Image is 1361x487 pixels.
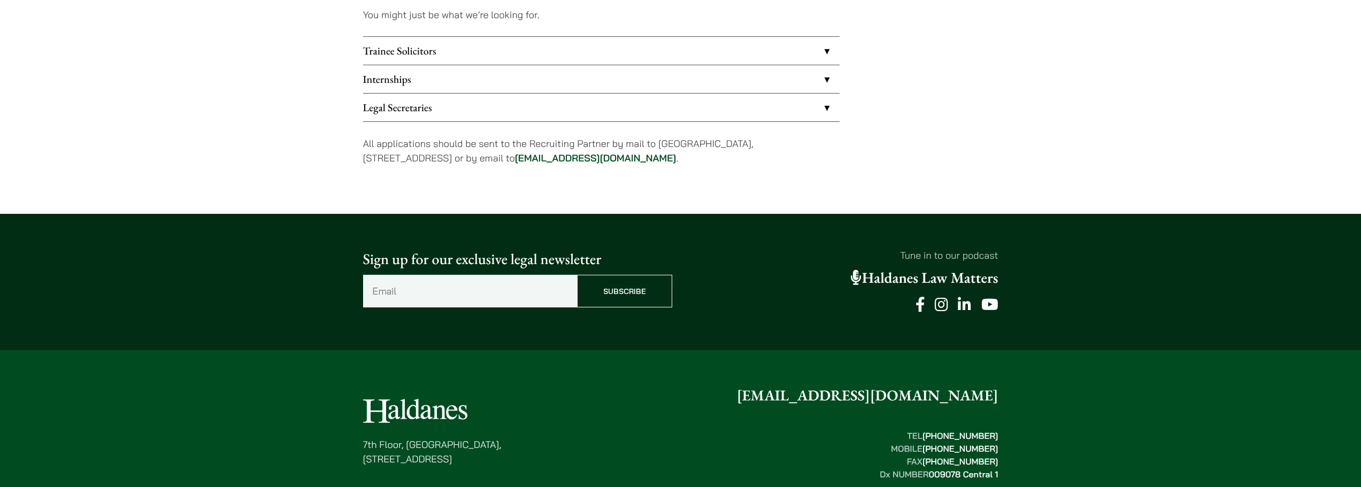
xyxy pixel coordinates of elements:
[922,430,998,441] mark: [PHONE_NUMBER]
[363,248,672,270] p: Sign up for our exclusive legal newsletter
[922,456,998,467] mark: [PHONE_NUMBER]
[880,430,998,480] strong: TEL MOBILE FAX Dx NUMBER
[851,268,998,288] a: Haldanes Law Matters
[928,469,998,480] mark: 009078 Central 1
[363,136,840,165] p: All applications should be sent to the Recruiting Partner by mail to [GEOGRAPHIC_DATA], [STREET_A...
[515,152,676,164] a: [EMAIL_ADDRESS][DOMAIN_NAME]
[363,65,840,93] a: Internships
[737,386,998,405] a: [EMAIL_ADDRESS][DOMAIN_NAME]
[363,7,840,22] p: You might just be what we’re looking for.
[363,399,467,423] img: Logo of Haldanes
[689,248,998,262] p: Tune in to our podcast
[363,275,577,307] input: Email
[363,94,840,121] a: Legal Secretaries
[363,37,840,65] a: Trainee Solicitors
[922,443,998,454] mark: [PHONE_NUMBER]
[363,437,502,466] p: 7th Floor, [GEOGRAPHIC_DATA], [STREET_ADDRESS]
[577,275,672,307] input: Subscribe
